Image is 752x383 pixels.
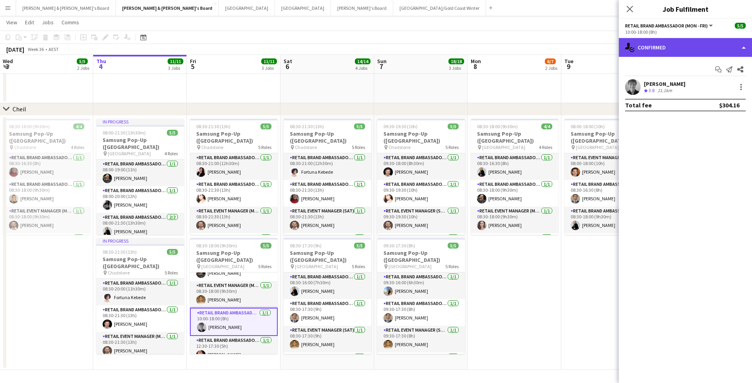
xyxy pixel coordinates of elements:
div: 09:30-19:30 (10h)5/5Samsung Pop-Up ([GEOGRAPHIC_DATA]) Chadstone5 RolesRETAIL Brand Ambassador ([... [377,119,465,235]
span: 4 [95,62,106,71]
app-card-role: RETAIL Event Manager (Mon - Fri)1/108:30-21:30 (13h)[PERSON_NAME] [96,332,184,359]
app-card-role: RETAIL Event Manager (Mon - Fri)1/108:30-18:00 (9h30m)[PERSON_NAME] [471,207,559,233]
h3: Samsung Pop-Up ([GEOGRAPHIC_DATA]) [3,130,90,144]
button: RETAIL Brand Ambassador (Mon - Fri) [625,23,714,29]
span: Chadstone [295,144,317,150]
app-card-role: RETAIL Brand Ambassador (Mon - Fri)1/108:30-21:30 (13h)[PERSON_NAME] [190,180,278,207]
span: 5/5 [448,123,459,129]
div: In progress [96,119,184,125]
app-job-card: 08:30-21:30 (13h)5/5Samsung Pop-Up ([GEOGRAPHIC_DATA]) Chadstone5 RolesRETAIL Brand Ambassador ([... [284,119,371,235]
app-card-role: RETAIL Brand Ambassador ([DATE])1/108:30-21:30 (13h)[PERSON_NAME] [284,180,371,207]
span: [GEOGRAPHIC_DATA] [389,263,432,269]
span: 08:30-18:00 (9h30m) [196,243,237,249]
span: Wed [3,58,13,65]
app-card-role: RETAIL Brand Ambassador ([DATE])1/108:30-17:30 (9h)[PERSON_NAME] [284,299,371,326]
span: 6/7 [545,58,556,64]
div: 3 Jobs [449,65,464,71]
app-card-role: RETAIL Brand Ambassador (Mon - Fri)1/108:30-16:30 (8h)[PERSON_NAME] [3,153,90,180]
span: 5 Roles [164,270,178,276]
app-job-card: 08:30-18:00 (9h30m)4/4Samsung Pop-Up ([GEOGRAPHIC_DATA]) Chadstone4 RolesRETAIL Brand Ambassador ... [3,119,90,235]
div: 08:30-18:00 (9h30m)5/5Samsung Pop-Up ([GEOGRAPHIC_DATA]) [GEOGRAPHIC_DATA]5 Roles08:30-16:30 (8h)... [190,238,278,354]
app-card-role: RETAIL Brand Ambassador (Mon - Fri)1/1 [3,233,90,260]
h3: Samsung Pop-Up ([GEOGRAPHIC_DATA]) [471,130,559,144]
span: [GEOGRAPHIC_DATA] [108,151,151,156]
app-card-role: RETAIL Brand Ambassador (Mon - Fri)2/208:00-21:30 (13h30m)[PERSON_NAME] [96,213,184,251]
div: 08:30-17:30 (9h)5/5Samsung Pop-Up ([GEOGRAPHIC_DATA]) [GEOGRAPHIC_DATA]5 RolesRETAIL Brand Ambass... [284,238,371,354]
app-card-role: RETAIL Brand Ambassador (Mon - Fri)1/108:00-19:00 (11h)[PERSON_NAME] [96,160,184,186]
span: 4/4 [73,123,84,129]
div: 08:30-21:30 (13h)5/5Samsung Pop-Up ([GEOGRAPHIC_DATA]) Chadstone5 RolesRETAIL Brand Ambassador (M... [190,119,278,235]
div: In progress08:00-21:30 (13h30m)5/5Samsung Pop-Up ([GEOGRAPHIC_DATA]) [GEOGRAPHIC_DATA]4 RolesRETA... [96,119,184,235]
app-card-role: RETAIL Brand Ambassador ([DATE])1/109:30-18:00 (8h30m)[PERSON_NAME] [377,153,465,180]
app-card-role: RETAIL Brand Ambassador (Mon - Fri)1/108:30-18:00 (9h30m)[PERSON_NAME] [3,180,90,207]
app-card-role: RETAIL Brand Ambassador (Mon - Fri)1/108:30-16:30 (8h)[PERSON_NAME] [471,153,559,180]
div: AEST [49,46,59,52]
span: 08:00-21:30 (13h30m) [103,130,146,136]
app-card-role: RETAIL Event Manager (Sat)1/108:30-21:30 (13h)[PERSON_NAME] [284,207,371,233]
button: [GEOGRAPHIC_DATA] [219,0,275,16]
span: 5/5 [260,243,271,249]
a: Jobs [39,17,57,27]
app-card-role: RETAIL Brand Ambassador (Mon - Fri)1/108:30-20:00 (11h30m)Fortuna Kebede [96,279,184,305]
app-card-role: RETAIL Event Manager (Mon - Fri)1/108:30-18:00 (9h30m)[PERSON_NAME] [3,207,90,233]
h3: Samsung Pop-Up ([GEOGRAPHIC_DATA]) [284,130,371,144]
span: 4 Roles [164,151,178,156]
span: 14/14 [355,58,371,64]
span: 5 [189,62,196,71]
span: [GEOGRAPHIC_DATA] [576,144,619,150]
span: 5 Roles [445,263,459,269]
app-card-role: RETAIL Brand Ambassador ([DATE])1/1 [284,233,371,260]
app-card-role: RETAIL Brand Ambassador ([DATE])1/1 [377,352,465,379]
span: 08:30-18:00 (9h30m) [477,123,518,129]
a: Comms [58,17,82,27]
span: Edit [25,19,34,26]
span: 09:30-19:30 (10h) [383,123,418,129]
span: [GEOGRAPHIC_DATA] [295,263,338,269]
span: 08:30-21:30 (13h) [103,249,137,255]
div: 3 Jobs [168,65,183,71]
h3: Samsung Pop-Up ([GEOGRAPHIC_DATA]) [190,130,278,144]
span: 08:00-18:00 (10h) [571,123,605,129]
div: 2 Jobs [77,65,89,71]
h3: Samsung Pop-Up ([GEOGRAPHIC_DATA]) [96,256,184,270]
h3: Samsung Pop-Up ([GEOGRAPHIC_DATA]) [377,130,465,144]
span: Thu [96,58,106,65]
app-card-role: RETAIL Brand Ambassador (Mon - Fri)1/108:30-21:00 (12h30m)[PERSON_NAME] [190,153,278,180]
div: [PERSON_NAME] [644,80,685,87]
app-job-card: 09:30-17:30 (8h)5/5Samsung Pop-Up ([GEOGRAPHIC_DATA]) [GEOGRAPHIC_DATA]5 RolesRETAIL Brand Ambass... [377,238,465,354]
div: 08:30-18:00 (9h30m)4/4Samsung Pop-Up ([GEOGRAPHIC_DATA]) [GEOGRAPHIC_DATA]4 RolesRETAIL Brand Amb... [471,119,559,235]
app-card-role: RETAIL Brand Ambassador (Mon - Fri)1/112:30-17:30 (5h)[PERSON_NAME] [190,336,278,363]
span: 08:30-21:30 (13h) [196,123,230,129]
span: Chadstone [108,270,130,276]
button: [GEOGRAPHIC_DATA] [275,0,331,16]
span: Chadstone [389,144,410,150]
span: 9 [563,62,573,71]
app-card-role: RETAIL Brand Ambassador (Mon - Fri)1/1 [564,233,652,260]
app-card-role: RETAIL Brand Ambassador ([DATE])1/109:30-17:30 (8h)[PERSON_NAME] [377,299,465,326]
div: 10:00-18:00 (8h) [625,29,746,35]
span: 08:30-21:30 (13h) [290,123,324,129]
div: 08:00-18:00 (10h)4/4Samsung Pop-Up ([GEOGRAPHIC_DATA]) [GEOGRAPHIC_DATA]4 RolesRETAIL Event Manag... [564,119,652,235]
div: Cheil [13,105,26,113]
app-card-role: RETAIL Event Manager (Sun)1/109:30-19:30 (10h)[PERSON_NAME] [377,207,465,233]
h3: Job Fulfilment [619,4,752,14]
span: 3.8 [649,87,654,93]
div: In progress [96,238,184,244]
span: 5 Roles [258,263,271,269]
div: $304.16 [719,101,739,109]
button: [GEOGRAPHIC_DATA]/Gold Coast Winter [393,0,486,16]
span: [GEOGRAPHIC_DATA] [201,263,244,269]
app-card-role: RETAIL Brand Ambassador (Mon - Fri)1/108:30-18:00 (9h30m)[PERSON_NAME] [471,180,559,207]
div: 4 Jobs [355,65,370,71]
span: Jobs [42,19,54,26]
span: 4/4 [541,123,552,129]
span: 5/5 [260,123,271,129]
button: [PERSON_NAME] & [PERSON_NAME]'s Board [116,0,219,16]
div: 21.1km [656,87,674,94]
span: Tue [564,58,573,65]
app-job-card: In progress08:30-21:30 (13h)5/5Samsung Pop-Up ([GEOGRAPHIC_DATA]) Chadstone5 RolesRETAIL Brand Am... [96,238,184,354]
h3: Samsung Pop-Up ([GEOGRAPHIC_DATA]) [564,130,652,144]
